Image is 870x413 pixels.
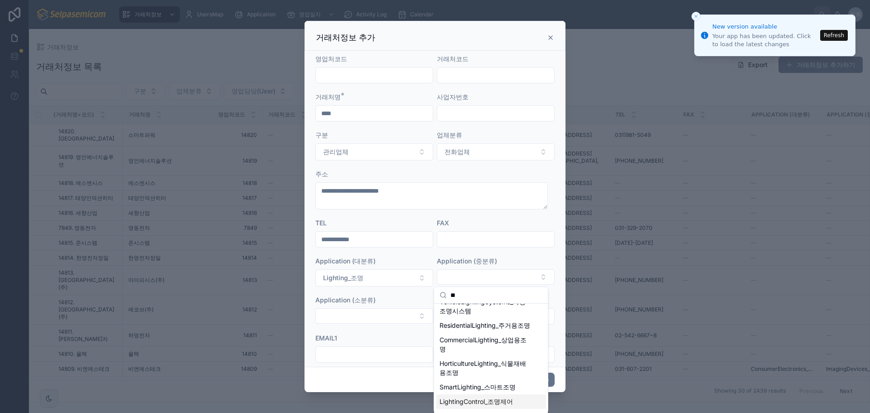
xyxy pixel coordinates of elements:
button: Select Button [437,143,555,160]
span: 업체분류 [437,131,462,139]
span: Lighting_조명 [323,273,363,282]
span: ResidentialLighting_주거용조명 [440,321,530,330]
span: Application (대분류) [315,257,376,265]
button: Select Button [315,269,433,287]
div: Your app has been updated. Click to load the latest changes [712,32,817,49]
button: Refresh [820,30,848,41]
span: CommercialLighting_상업용조명 [440,335,532,354]
span: 구분 [315,131,328,139]
span: 영업처코드 [315,55,347,63]
button: Select Button [437,269,555,285]
span: 주소 [315,170,328,178]
span: Application (중분류) [437,257,497,265]
span: TEL [315,219,327,227]
span: 사업자번호 [437,93,469,101]
span: 전화업체 [445,147,470,156]
div: New version available [712,22,817,31]
span: Application (소분류) [315,296,376,304]
span: 거래처명 [315,93,341,101]
h3: 거래처정보 추가 [316,32,375,43]
button: Select Button [315,143,433,160]
span: FAX [437,219,449,227]
span: EMAIL1 [315,334,337,342]
button: Close toast [691,12,701,21]
span: 거래처코드 [437,55,469,63]
span: LightingControl_조명제어 [440,397,513,406]
span: HorticultureLighting_식물재배용조명 [440,359,532,377]
button: Select Button [315,308,433,324]
span: SmartLighting_스마트조명 [440,383,516,392]
span: VehicleLightingSystems_차량조명시스템 [440,297,532,316]
span: 관리업체 [323,147,348,156]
